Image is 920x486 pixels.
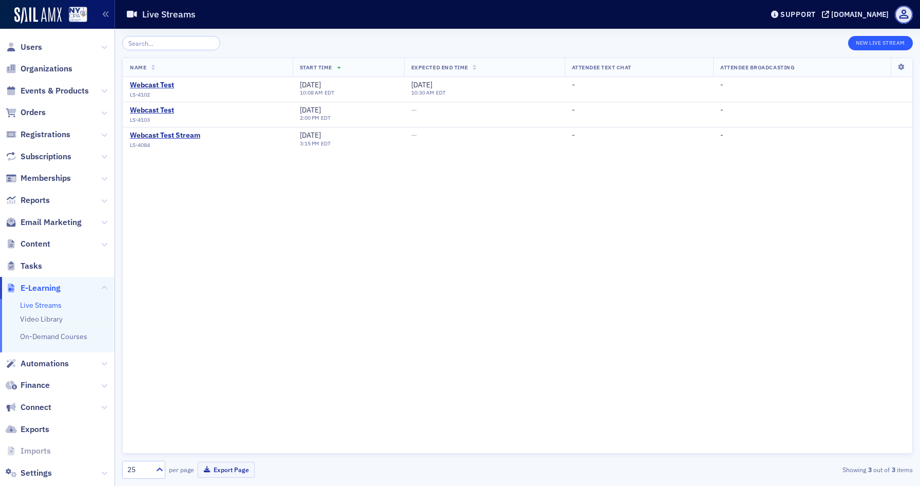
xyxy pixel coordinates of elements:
[6,42,42,53] a: Users
[21,402,51,413] span: Connect
[130,117,150,123] span: LS-4103
[20,301,62,310] a: Live Streams
[21,195,50,206] span: Reports
[434,89,446,96] span: EDT
[300,89,323,96] time: 10:08 AM
[780,10,816,19] div: Support
[319,140,331,147] span: EDT
[14,7,62,24] img: SailAMX
[169,465,194,474] label: per page
[6,283,61,294] a: E-Learning
[21,260,42,272] span: Tasks
[21,468,52,479] span: Settings
[572,81,706,90] div: -
[572,131,706,140] div: -
[130,131,200,140] a: Webcast Test Stream
[20,332,87,341] a: On-Demand Courses
[411,105,417,115] span: —
[130,64,146,71] span: Name
[6,468,52,479] a: Settings
[411,64,468,71] span: Expected End Time
[6,195,50,206] a: Reports
[6,129,70,140] a: Registrations
[895,6,913,24] span: Profile
[21,445,51,457] span: Imports
[848,36,913,50] button: New Live Stream
[848,38,913,47] a: New Live Stream
[822,11,892,18] button: [DOMAIN_NAME]
[411,80,432,89] span: [DATE]
[720,106,905,115] div: -
[21,217,82,228] span: Email Marketing
[866,465,873,474] strong: 3
[720,131,905,140] div: -
[720,81,905,90] div: -
[300,80,321,89] span: [DATE]
[319,114,331,121] span: EDT
[6,151,71,162] a: Subscriptions
[21,238,50,250] span: Content
[142,8,196,21] h1: Live Streams
[21,42,42,53] span: Users
[572,64,631,71] span: Attendee Text Chat
[20,314,63,324] a: Video Library
[21,85,89,97] span: Events & Products
[657,465,913,474] div: Showing out of items
[130,142,150,148] span: LS-4084
[572,106,706,115] div: -
[21,173,71,184] span: Memberships
[831,10,889,19] div: [DOMAIN_NAME]
[62,7,87,24] a: View Homepage
[6,445,51,457] a: Imports
[6,217,82,228] a: Email Marketing
[6,358,69,369] a: Automations
[323,89,335,96] span: EDT
[300,64,332,71] span: Start Time
[130,106,174,115] a: Webcast Test
[21,63,72,74] span: Organizations
[300,130,321,140] span: [DATE]
[21,424,49,435] span: Exports
[130,81,174,90] a: Webcast Test
[300,114,319,121] time: 2:00 PM
[21,380,50,391] span: Finance
[21,129,70,140] span: Registrations
[300,140,319,147] time: 3:15 PM
[720,64,794,71] span: Attendee Broadcasting
[21,107,46,118] span: Orders
[6,424,49,435] a: Exports
[127,464,150,475] div: 25
[6,107,46,118] a: Orders
[6,238,50,250] a: Content
[21,151,71,162] span: Subscriptions
[6,380,50,391] a: Finance
[69,7,87,23] img: SailAMX
[300,105,321,115] span: [DATE]
[21,358,69,369] span: Automations
[411,130,417,140] span: —
[21,283,61,294] span: E-Learning
[6,260,42,272] a: Tasks
[6,63,72,74] a: Organizations
[890,465,897,474] strong: 3
[130,91,150,98] span: LS-4102
[198,462,255,478] button: Export Page
[6,402,51,413] a: Connect
[122,36,220,50] input: Search…
[411,89,434,96] time: 10:30 AM
[6,85,89,97] a: Events & Products
[6,173,71,184] a: Memberships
